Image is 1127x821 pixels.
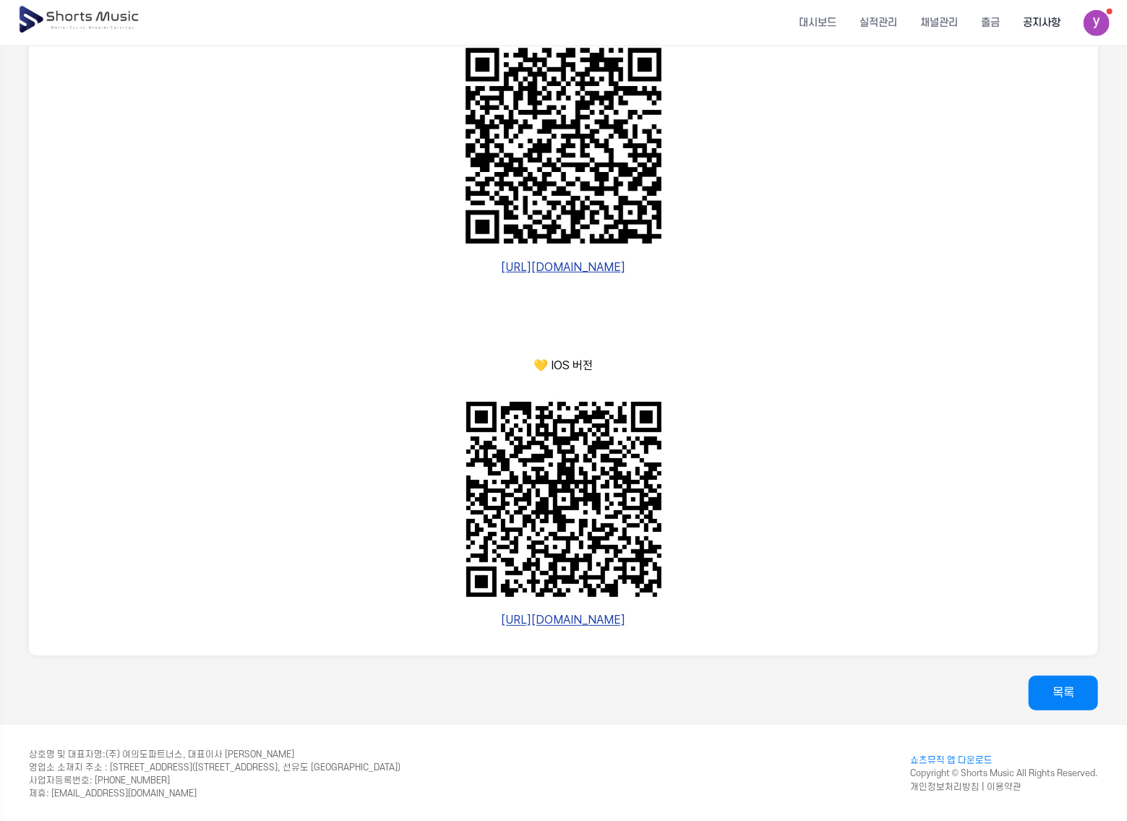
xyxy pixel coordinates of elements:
[969,4,1011,42] a: 출금
[1084,10,1110,36] img: 사용자 이미지
[1011,4,1072,42] a: 공지사항
[910,754,1098,767] a: 쇼츠뮤직 앱 다운로드
[909,4,969,42] a: 채널관리
[29,749,106,760] span: 상호명 및 대표자명 :
[29,762,108,773] span: 영업소 소재지 주소 :
[910,782,1021,792] a: 개인정보처리방침 | 이용약관
[57,358,1070,374] p: 💛 IOS 버전
[455,38,672,254] img: 240530172300_90ca50e2d56c2e47a048793907f6cd14ab6e15c82a4a96886eb452f90b4d34c2.webp
[502,260,626,274] a: [URL][DOMAIN_NAME]
[502,614,626,627] a: [URL][DOMAIN_NAME]
[29,748,400,800] div: (주) 여의도파트너스, 대표이사 [PERSON_NAME] [STREET_ADDRESS]([STREET_ADDRESS], 선유도 [GEOGRAPHIC_DATA]) 사업자등록번호...
[910,754,1098,794] div: Copyright © Shorts Music All Rights Reserved.
[848,4,909,42] a: 실적관리
[1029,676,1098,710] a: 목록
[787,4,848,42] a: 대시보드
[455,391,672,608] img: 240530172323_dbe7fb7ba3d84c87ede4973c312783688098da609ac0a5f8c5e14bfed1d0fe7a.webp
